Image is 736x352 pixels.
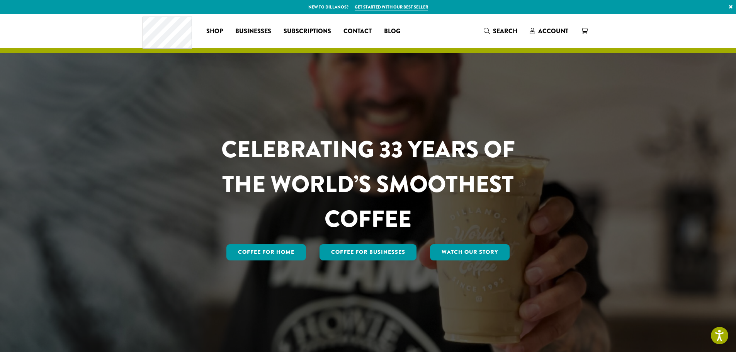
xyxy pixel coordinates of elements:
[384,27,400,36] span: Blog
[200,25,229,37] a: Shop
[284,27,331,36] span: Subscriptions
[343,27,372,36] span: Contact
[538,27,568,36] span: Account
[320,244,417,260] a: Coffee For Businesses
[478,25,524,37] a: Search
[430,244,510,260] a: Watch Our Story
[355,4,428,10] a: Get started with our best seller
[235,27,271,36] span: Businesses
[493,27,517,36] span: Search
[206,27,223,36] span: Shop
[199,132,538,236] h1: CELEBRATING 33 YEARS OF THE WORLD’S SMOOTHEST COFFEE
[226,244,306,260] a: Coffee for Home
